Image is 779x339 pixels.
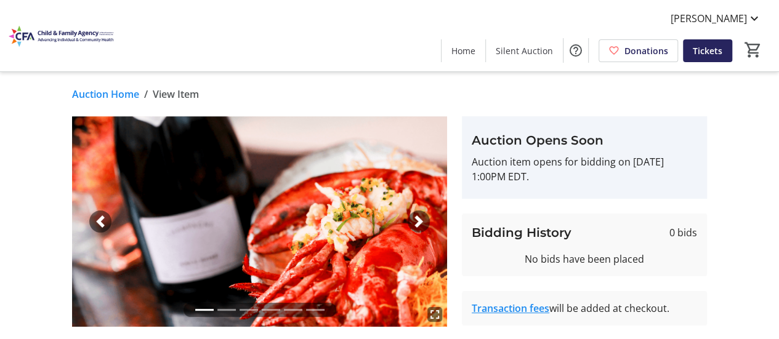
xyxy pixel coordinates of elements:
a: Donations [599,39,678,62]
span: Tickets [693,44,722,57]
a: Transaction fees [472,301,549,315]
span: Home [451,44,475,57]
span: [PERSON_NAME] [671,11,747,26]
a: Silent Auction [486,39,563,62]
div: No bids have been placed [472,252,697,266]
a: Tickets [683,39,732,62]
span: 0 bids [669,225,697,240]
mat-icon: fullscreen [427,307,442,322]
div: will be added at checkout. [472,301,697,316]
img: Image [72,116,447,327]
a: Home [442,39,485,62]
h3: Auction Opens Soon [472,131,697,150]
span: Donations [624,44,668,57]
img: Child and Family Agency (CFA)'s Logo [7,5,117,66]
span: / [144,87,148,102]
button: Cart [742,39,764,61]
button: [PERSON_NAME] [661,9,772,28]
p: Auction item opens for bidding on [DATE] 1:00PM EDT. [472,154,697,184]
h3: Bidding History [472,223,571,242]
span: View Item [153,87,199,102]
a: Auction Home [72,87,139,102]
span: Silent Auction [496,44,553,57]
button: Help [563,38,588,63]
